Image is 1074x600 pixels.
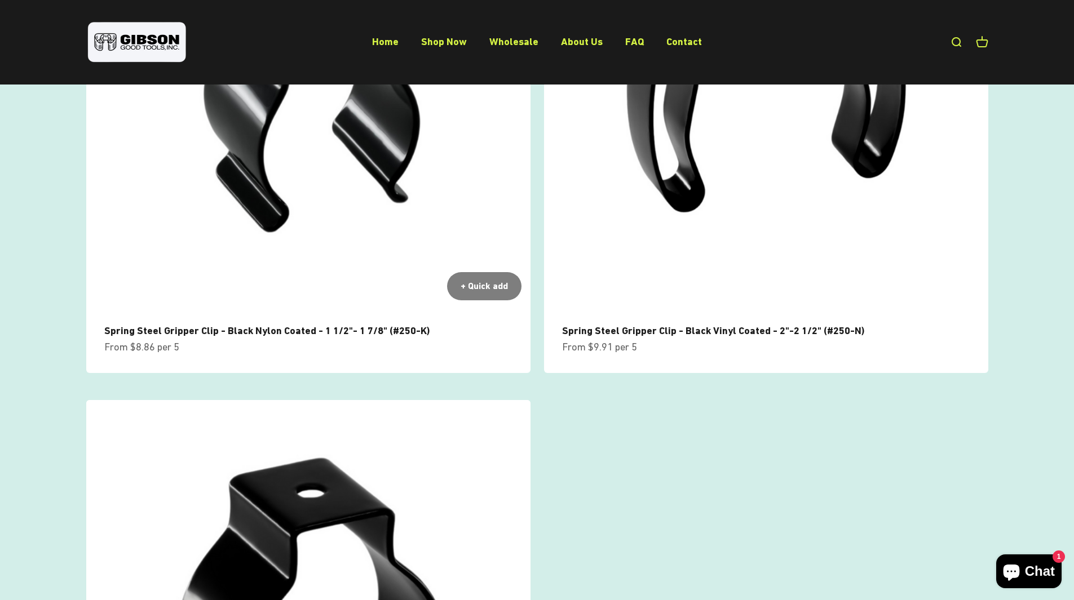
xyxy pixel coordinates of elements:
[562,325,864,336] a: Spring Steel Gripper Clip - Black Vinyl Coated - 2"-2 1/2" (#250-N)
[447,272,521,300] button: + Quick add
[104,339,179,355] sale-price: From $8.86 per 5
[666,35,702,47] a: Contact
[993,554,1065,591] inbox-online-store-chat: Shopify online store chat
[562,339,637,355] sale-price: From $9.91 per 5
[461,279,508,294] div: + Quick add
[372,35,399,47] a: Home
[104,325,430,336] a: Spring Steel Gripper Clip - Black Nylon Coated - 1 1/2"- 1 7/8" (#250-K)
[625,35,644,47] a: FAQ
[489,35,538,47] a: Wholesale
[421,35,467,47] a: Shop Now
[561,35,603,47] a: About Us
